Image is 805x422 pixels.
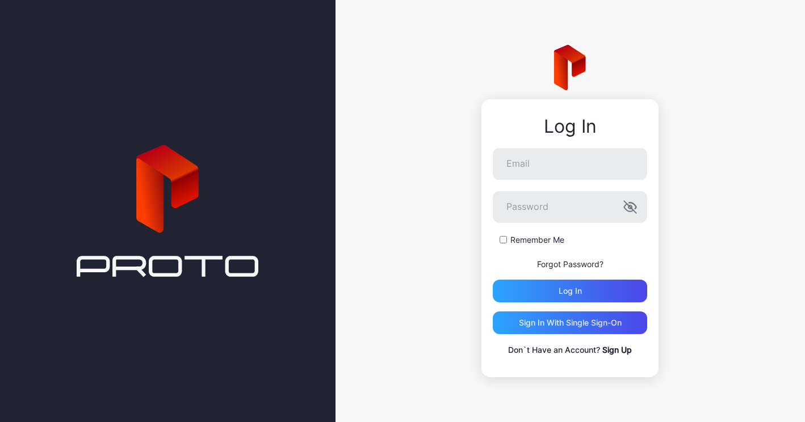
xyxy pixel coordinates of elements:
input: Email [493,148,647,180]
div: Log in [559,286,582,296]
input: Password [493,191,647,223]
div: Sign in With Single Sign-On [519,318,622,327]
button: Sign in With Single Sign-On [493,311,647,334]
label: Remember Me [510,234,564,246]
button: Password [623,200,637,214]
div: Log In [493,116,647,137]
a: Sign Up [602,345,632,355]
button: Log in [493,280,647,302]
p: Don`t Have an Account? [493,343,647,357]
a: Forgot Password? [537,259,603,269]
